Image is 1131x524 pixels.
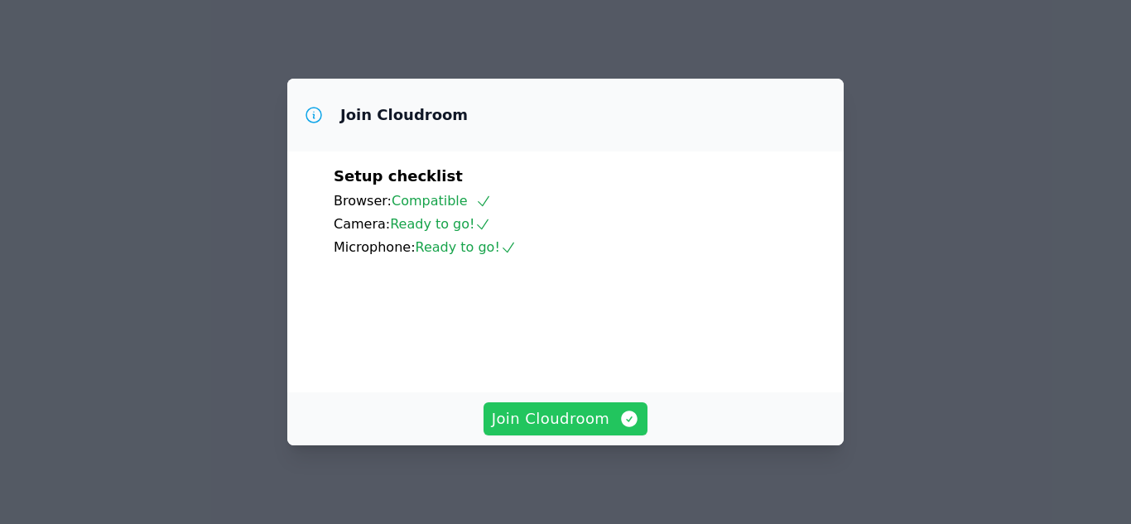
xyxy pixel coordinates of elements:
[334,167,463,185] span: Setup checklist
[392,193,492,209] span: Compatible
[390,216,491,232] span: Ready to go!
[416,239,517,255] span: Ready to go!
[334,239,416,255] span: Microphone:
[340,105,468,125] h3: Join Cloudroom
[334,216,390,232] span: Camera:
[334,193,392,209] span: Browser:
[492,407,640,430] span: Join Cloudroom
[484,402,648,435] button: Join Cloudroom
